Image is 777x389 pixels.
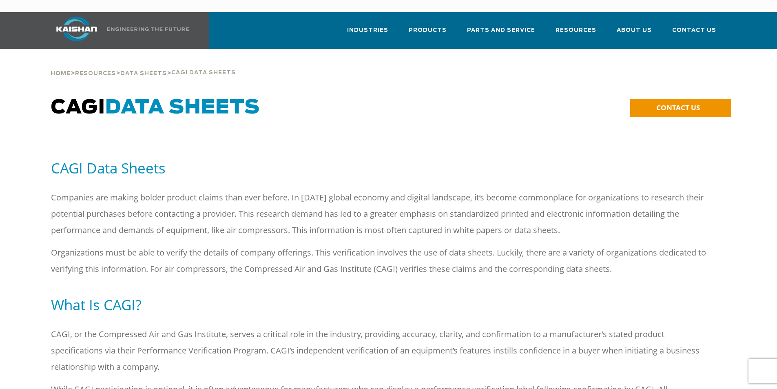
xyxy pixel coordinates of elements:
[105,98,260,118] span: Data Sheets
[51,159,726,177] h5: CAGI Data Sheets
[51,245,712,277] p: Organizations must be able to verify the details of company offerings. This verification involves...
[672,26,716,35] span: Contact Us
[409,26,447,35] span: Products
[51,71,71,76] span: Home
[107,27,189,31] img: Engineering the future
[630,99,731,117] a: CONTACT US
[656,103,700,112] span: CONTACT US
[347,20,388,47] a: Industries
[51,296,726,314] h5: What Is CAGI?
[120,71,167,76] span: Data Sheets
[617,26,652,35] span: About Us
[51,49,236,80] div: > > >
[467,20,535,47] a: Parts and Service
[409,20,447,47] a: Products
[120,69,167,77] a: Data Sheets
[617,20,652,47] a: About Us
[51,98,260,118] span: CAGI
[672,20,716,47] a: Contact Us
[556,20,596,47] a: Resources
[51,326,712,375] p: CAGI, or the Compressed Air and Gas Institute, serves a critical role in the industry, providing ...
[46,17,107,41] img: kaishan logo
[51,189,712,238] p: Companies are making bolder product claims than ever before. In [DATE] global economy and digital...
[171,70,236,76] span: Cagi Data Sheets
[75,71,116,76] span: Resources
[556,26,596,35] span: Resources
[347,26,388,35] span: Industries
[51,69,71,77] a: Home
[467,26,535,35] span: Parts and Service
[75,69,116,77] a: Resources
[46,12,190,49] a: Kaishan USA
